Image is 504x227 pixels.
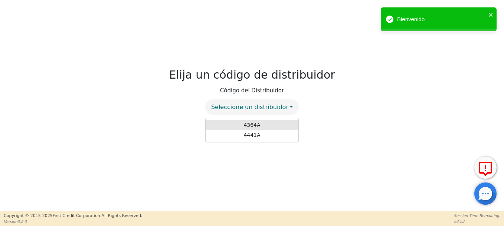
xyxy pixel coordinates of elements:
h4: Código del Distribuidor [220,87,284,94]
button: close [488,10,494,19]
p: 58:53 [454,218,500,224]
h2: Elija un código de distribuidor [169,68,335,82]
a: 4441A [206,130,298,140]
button: Seleccione un distribuidor [205,99,299,115]
p: Copyright © 2015- 2025 First Credit Corporation. [4,213,142,219]
p: Version 3.2.3 [4,219,142,224]
p: Session Time Remaining: [454,213,500,218]
a: 4364A [206,120,298,130]
div: Bienvenido [397,15,486,24]
span: Seleccione un distribuidor [211,103,288,111]
button: Reportar Error a FCC [474,157,497,179]
span: All Rights Reserved. [101,213,142,218]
